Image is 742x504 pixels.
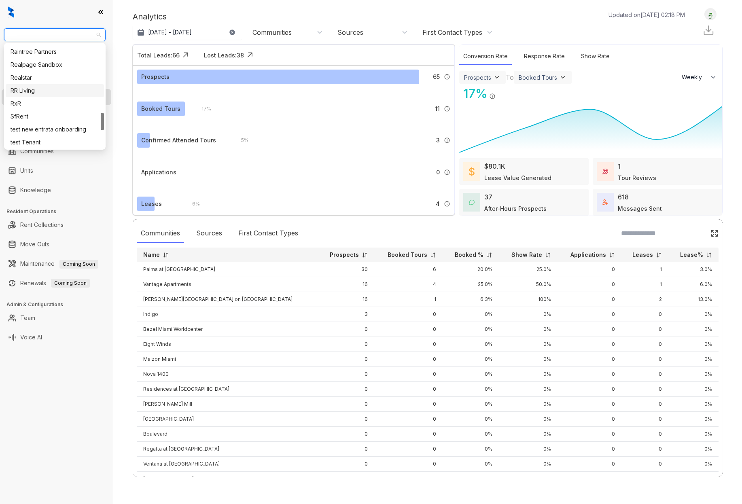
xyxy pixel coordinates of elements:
div: 6 % [184,199,200,208]
td: 0% [443,337,499,352]
td: 0 [621,457,669,472]
td: 0% [443,367,499,382]
p: Analytics [133,11,167,23]
div: SfRent [6,110,104,123]
td: 20.0% [443,262,499,277]
td: 0 [374,412,443,427]
button: Weekly [677,70,722,85]
img: AfterHoursConversations [469,199,475,205]
li: Communities [2,143,111,159]
td: 0% [668,442,719,457]
div: Realpage Sandbox [6,58,104,71]
td: 3.0% [668,262,719,277]
td: [PERSON_NAME] Mill [137,397,317,412]
img: sorting [362,252,368,258]
td: Regatta at [GEOGRAPHIC_DATA] [137,442,317,457]
td: 30 [317,262,374,277]
img: Click Icon [496,86,508,98]
h3: Admin & Configurations [6,301,113,308]
td: 0 [317,457,374,472]
div: Sources [192,224,226,243]
td: 0 [558,397,621,412]
td: 0 [374,457,443,472]
td: 0% [499,322,558,337]
div: Booked Tours [141,104,180,113]
div: Booked Tours [519,74,557,81]
td: 0% [443,307,499,322]
td: 0% [443,457,499,472]
td: 0% [668,412,719,427]
li: Rent Collections [2,217,111,233]
td: 0% [443,472,499,487]
td: 0% [668,352,719,367]
td: 0% [443,322,499,337]
td: 0% [499,307,558,322]
td: 0% [668,472,719,487]
a: Rent Collections [20,217,64,233]
td: 0% [499,427,558,442]
img: Info [444,137,450,144]
span: 65 [433,72,440,81]
a: Units [20,163,33,179]
td: 16 [317,277,374,292]
li: Voice AI [2,329,111,345]
li: Leads [2,54,111,70]
td: 0 [621,337,669,352]
h3: Resident Operations [6,208,113,215]
td: 0 [621,472,669,487]
td: 0 [317,352,374,367]
li: Collections [2,108,111,125]
div: Communities [252,28,292,37]
td: 0 [558,442,621,457]
td: [GEOGRAPHIC_DATA] [137,472,317,487]
div: Response Rate [520,48,569,65]
div: Realpage Sandbox [11,60,99,69]
img: LeaseValue [469,167,475,176]
span: Coming Soon [51,279,90,288]
td: 6.0% [668,277,719,292]
img: TourReviews [602,169,608,174]
img: Click Icon [180,49,192,61]
div: test Tenant [11,138,99,147]
td: 0% [668,307,719,322]
p: Lease% [680,251,703,259]
img: Click Icon [244,49,256,61]
td: [GEOGRAPHIC_DATA] [137,412,317,427]
div: Prospects [464,74,491,81]
div: test new entrata onboarding [11,125,99,134]
a: Move Outs [20,236,49,252]
div: Realstar [11,73,99,82]
div: $80.1K [484,161,505,171]
td: Palms at [GEOGRAPHIC_DATA] [137,262,317,277]
p: Prospects [330,251,359,259]
td: 0% [443,382,499,397]
td: 0% [499,367,558,382]
div: Lost Leads: 38 [204,51,244,59]
button: [DATE] - [DATE] [133,25,242,40]
img: ViewFilterArrow [559,73,567,81]
div: 618 [618,192,629,202]
a: Voice AI [20,329,42,345]
td: 0% [443,352,499,367]
td: 0% [668,397,719,412]
td: 0 [621,322,669,337]
td: Indigo [137,307,317,322]
li: Team [2,310,111,326]
div: First Contact Types [422,28,482,37]
td: 0 [621,412,669,427]
img: Click Icon [710,229,719,237]
div: 37 [484,192,492,202]
td: 6 [374,262,443,277]
div: Raintree Partners [6,45,104,58]
li: Leasing [2,89,111,105]
td: 0% [499,472,558,487]
div: Prospects [141,72,170,81]
p: [DATE] - [DATE] [148,28,192,36]
div: RxR [11,99,99,108]
td: 0 [558,307,621,322]
div: 17 % [193,104,211,113]
img: logo [8,6,14,18]
td: Eight Winds [137,337,317,352]
td: 100% [499,292,558,307]
img: Info [444,74,450,80]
